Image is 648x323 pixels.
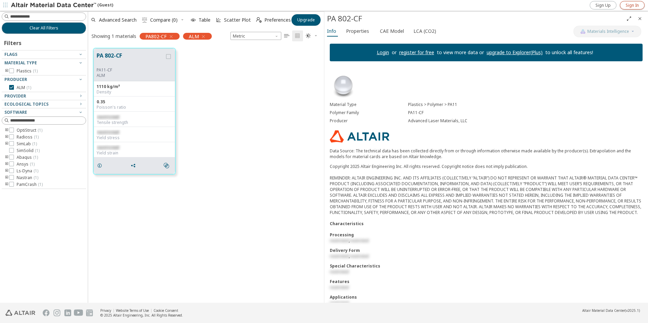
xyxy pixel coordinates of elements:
[164,163,169,168] i: 
[330,148,643,159] p: Data Source: The technical data has been collected directly from or through information otherwise...
[330,164,643,215] div: Copyright 2025 Altair Engineering Inc. All rights reserved. Copyright notice does not imply publi...
[199,18,210,22] span: Table
[17,168,38,174] span: Ls-Dyna
[4,161,9,167] i: toogle group
[2,92,86,100] button: Provider
[4,182,9,187] i: toogle group
[34,134,39,140] span: ( 1 )
[330,238,349,243] span: restricted
[4,68,9,74] i: toogle group
[2,108,86,116] button: Software
[224,18,251,22] span: Scatter Plot
[97,135,172,141] div: Yield stress
[2,59,86,67] button: Material Type
[97,84,172,89] div: 1110 kg/m³
[256,17,262,23] i: 
[487,49,543,56] a: upgrade to Explorer(Plus)
[97,150,172,156] div: Yield strain
[330,253,643,259] div: ,
[4,168,9,174] i: toogle group
[17,161,35,167] span: Ansys
[4,175,9,180] i: toogle group
[330,232,643,238] div: Processing
[97,120,172,125] div: Tensile strength
[330,294,643,300] div: Applications
[4,141,9,147] i: toogle group
[350,253,369,259] span: restricted
[35,148,40,153] span: ( 1 )
[150,18,178,22] span: Compare (0)
[33,68,38,74] span: ( 1 )
[4,134,9,140] i: toogle group
[99,18,137,22] span: Advanced Search
[100,308,111,313] a: Privacy
[189,33,199,39] span: ALM
[4,93,26,99] span: Provider
[17,68,38,74] span: Plastics
[17,155,38,160] span: Abaqus
[97,89,172,95] div: Density
[408,102,643,107] div: Plastics > Polymer > PA11
[408,118,643,124] div: Advanced Laser Materials, LLC
[330,221,643,227] div: Characteristics
[330,279,643,284] div: Features
[292,30,303,41] button: Tile View
[620,1,645,9] a: Sign In
[306,33,311,39] i: 
[389,49,399,56] p: or
[11,2,113,9] div: (Guest)
[327,26,336,37] span: Info
[350,238,369,243] span: restricted
[582,308,625,313] span: Altair Material Data Center
[330,253,349,259] span: restricted
[295,33,300,39] i: 
[2,34,25,50] div: Filters
[413,26,436,37] span: LCA (CO2)
[29,25,58,31] span: Clear All Filters
[17,182,43,187] span: PamCrash
[2,100,86,108] button: Ecological Topics
[590,1,616,9] a: Sign Up
[17,175,38,180] span: Nastran
[330,110,408,115] div: Polymer Family
[30,161,35,167] span: ( 1 )
[4,101,48,107] span: Ecological Topics
[97,129,119,135] span: restricted
[34,168,38,174] span: ( 1 )
[92,33,136,39] div: Showing 1 materials
[626,3,639,8] span: Sign In
[330,130,389,143] img: Logo - Provider
[624,13,634,24] button: Full Screen
[284,33,289,39] i: 
[4,77,27,82] span: Producer
[377,49,389,56] a: Login
[33,154,38,160] span: ( 1 )
[281,30,292,41] button: Table View
[408,110,643,115] div: PA11-CF
[346,26,369,37] span: Properties
[97,67,165,73] div: PA11-CF
[17,134,39,140] span: Radioss
[634,13,645,24] button: Close
[330,300,349,306] span: restricted
[11,2,97,9] img: Altair Material Data Center
[587,29,629,34] span: Materials Intelligence
[573,26,641,37] button: AI CopilotMaterials Intelligence
[330,284,349,290] span: restricted
[38,181,43,187] span: ( 1 )
[34,175,38,180] span: ( 1 )
[330,263,643,269] div: Special Characteristics
[4,155,9,160] i: toogle group
[97,51,165,67] button: PA 802-CF
[145,33,167,39] span: PA802-CF
[38,127,42,133] span: ( 1 )
[434,49,487,56] p: to view more data or
[161,159,175,172] button: Similar search
[17,128,42,133] span: OptiStruct
[142,17,147,23] i: 
[327,13,624,24] div: PA 802-CF
[2,22,86,34] button: Clear All Filters
[88,43,324,303] div: grid
[2,50,86,59] button: Flags
[5,310,35,316] img: Altair Engineering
